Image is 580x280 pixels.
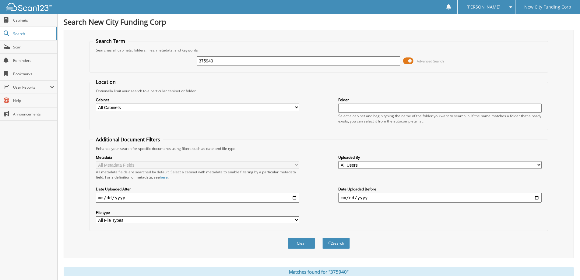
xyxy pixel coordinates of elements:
[64,17,574,27] h1: Search New City Funding Corp
[550,251,580,280] iframe: Chat Widget
[338,186,542,192] label: Date Uploaded Before
[93,136,163,143] legend: Additional Document Filters
[96,155,299,160] label: Metadata
[338,193,542,203] input: end
[13,112,54,117] span: Announcements
[93,79,119,85] legend: Location
[466,5,501,9] span: [PERSON_NAME]
[96,97,299,102] label: Cabinet
[96,186,299,192] label: Date Uploaded After
[13,31,53,36] span: Search
[338,155,542,160] label: Uploaded By
[93,146,545,151] div: Enhance your search for specific documents using filters such as date and file type.
[96,193,299,203] input: start
[13,18,54,23] span: Cabinets
[417,59,444,63] span: Advanced Search
[93,48,545,53] div: Searches all cabinets, folders, files, metadata, and keywords
[13,44,54,50] span: Scan
[160,175,168,180] a: here
[96,210,299,215] label: File type
[288,238,315,249] button: Clear
[6,3,52,11] img: scan123-logo-white.svg
[338,113,542,124] div: Select a cabinet and begin typing the name of the folder you want to search in. If the name match...
[93,38,128,44] legend: Search Term
[13,58,54,63] span: Reminders
[322,238,350,249] button: Search
[13,85,50,90] span: User Reports
[93,88,545,94] div: Optionally limit your search to a particular cabinet or folder
[64,267,574,276] div: Matches found for "375940"
[13,71,54,76] span: Bookmarks
[338,97,542,102] label: Folder
[96,169,299,180] div: All metadata fields are searched by default. Select a cabinet with metadata to enable filtering b...
[524,5,571,9] span: New City Funding Corp
[13,98,54,103] span: Help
